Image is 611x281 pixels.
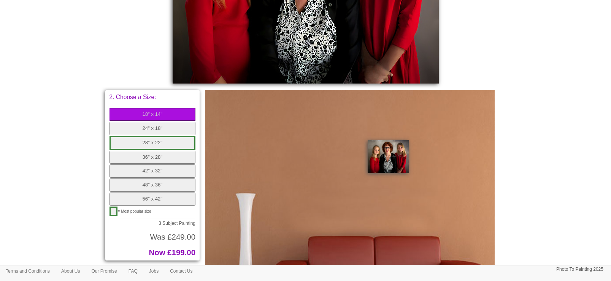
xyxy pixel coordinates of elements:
[56,265,86,277] a: About Us
[110,94,196,100] p: 2. Choose a Size:
[110,193,196,206] button: 56" x 42"
[110,122,196,135] button: 24" x 18"
[149,248,165,257] span: Now
[110,178,196,192] button: 48" x 36"
[164,265,198,277] a: Contact Us
[150,233,195,241] span: Was £249.00
[368,140,409,173] img: Painting
[167,248,195,257] span: £199.00
[143,265,164,277] a: Jobs
[117,209,151,213] span: = Most popular size
[110,164,196,178] button: 42" x 32"
[556,265,603,273] p: Photo To Painting 2025
[123,265,143,277] a: FAQ
[110,151,196,164] button: 36" x 28"
[110,108,196,121] button: 18" x 14"
[110,221,196,226] p: 3 Subject Painting
[110,136,196,150] button: 28" x 22"
[86,265,122,277] a: Our Promise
